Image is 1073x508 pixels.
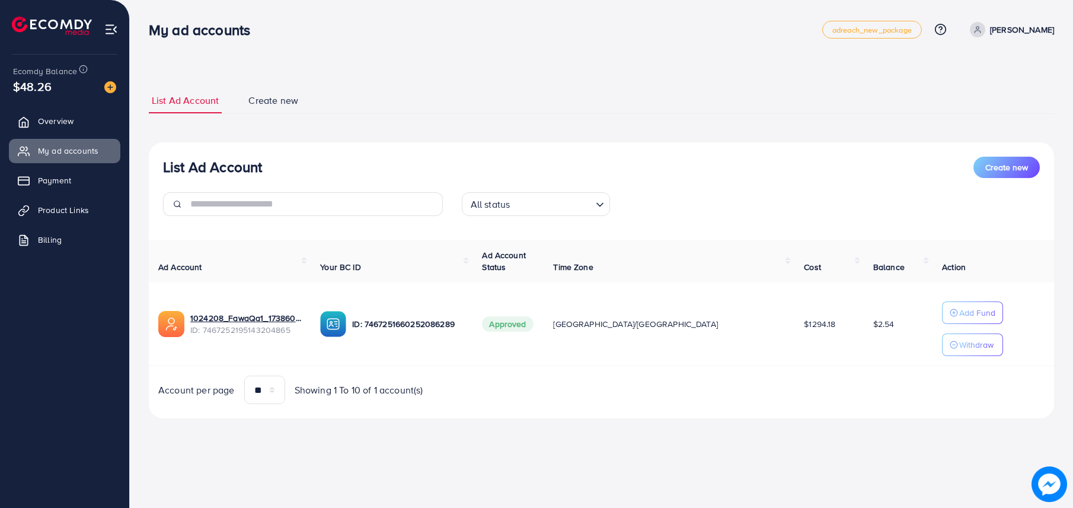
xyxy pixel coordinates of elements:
[9,139,120,163] a: My ad accounts
[190,324,301,336] span: ID: 7467252195143204865
[822,21,922,39] a: adreach_new_package
[158,383,235,397] span: Account per page
[12,17,92,35] img: logo
[13,65,77,77] span: Ecomdy Balance
[804,318,835,330] span: $1294.18
[942,261,966,273] span: Action
[482,249,526,273] span: Ad Account Status
[158,311,184,337] img: ic-ads-acc.e4c84228.svg
[553,261,593,273] span: Time Zone
[9,109,120,133] a: Overview
[352,317,463,331] p: ID: 7467251660252086289
[13,78,52,95] span: $48.26
[38,115,74,127] span: Overview
[163,158,262,176] h3: List Ad Account
[149,21,260,39] h3: My ad accounts
[832,26,912,34] span: adreach_new_package
[990,23,1054,37] p: [PERSON_NAME]
[965,22,1054,37] a: [PERSON_NAME]
[104,23,118,36] img: menu
[468,196,513,213] span: All status
[9,169,120,192] a: Payment
[320,261,361,273] span: Your BC ID
[104,81,116,93] img: image
[9,228,120,252] a: Billing
[985,161,1028,173] span: Create new
[959,338,994,352] p: Withdraw
[190,312,301,324] a: 1024208_FawaQa1_1738605147168
[38,204,89,216] span: Product Links
[295,383,423,397] span: Showing 1 To 10 of 1 account(s)
[9,198,120,222] a: Product Links
[942,334,1003,356] button: Withdraw
[973,157,1040,178] button: Create new
[152,94,219,107] span: List Ad Account
[158,261,202,273] span: Ad Account
[320,311,346,337] img: ic-ba-acc.ded83a64.svg
[1032,467,1067,502] img: image
[248,94,298,107] span: Create new
[959,306,995,320] p: Add Fund
[553,318,718,330] span: [GEOGRAPHIC_DATA]/[GEOGRAPHIC_DATA]
[38,174,71,186] span: Payment
[462,192,610,216] div: Search for option
[873,261,905,273] span: Balance
[482,316,533,332] span: Approved
[942,301,1003,324] button: Add Fund
[38,145,98,157] span: My ad accounts
[190,312,301,336] div: <span class='underline'>1024208_FawaQa1_1738605147168</span></br>7467252195143204865
[873,318,895,330] span: $2.54
[38,234,62,246] span: Billing
[804,261,821,273] span: Cost
[513,193,590,213] input: Search for option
